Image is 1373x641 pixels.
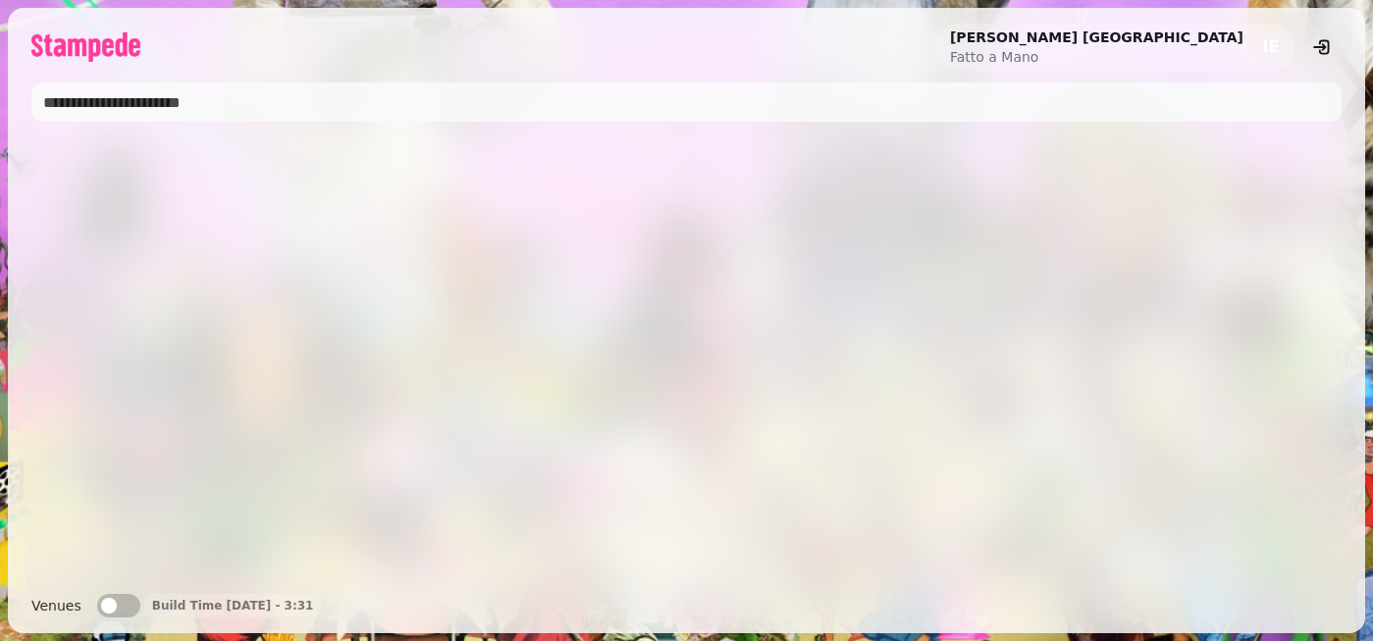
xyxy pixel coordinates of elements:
label: Venues [31,594,81,617]
span: IE [1263,39,1280,55]
h2: [PERSON_NAME] [GEOGRAPHIC_DATA] [950,27,1243,47]
img: logo [31,32,140,62]
p: Fatto a Mano [950,47,1243,67]
p: Build Time [DATE] - 3:31 [152,598,314,614]
button: logout [1302,27,1342,67]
